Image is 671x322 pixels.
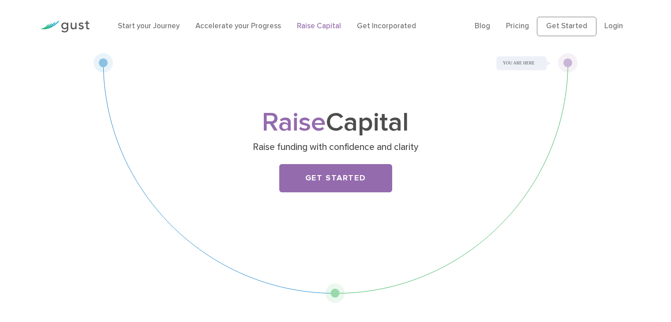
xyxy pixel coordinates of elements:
a: Login [604,22,623,30]
a: Accelerate your Progress [195,22,281,30]
a: Pricing [506,22,529,30]
span: Raise [262,107,326,138]
p: Raise funding with confidence and clarity [165,141,506,154]
a: Get Started [279,164,392,192]
a: Start your Journey [118,22,180,30]
a: Get Incorporated [357,22,416,30]
a: Blog [475,22,490,30]
img: Gust Logo [40,21,90,33]
a: Raise Capital [297,22,341,30]
a: Get Started [537,17,596,36]
h1: Capital [161,111,510,135]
